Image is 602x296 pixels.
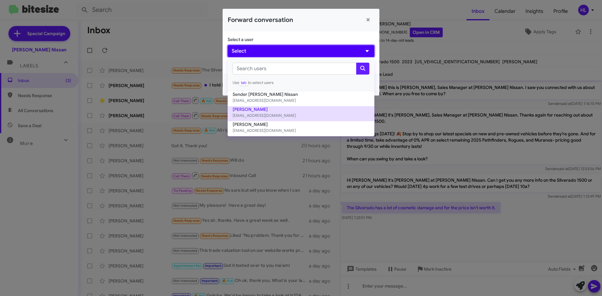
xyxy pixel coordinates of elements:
button: [PERSON_NAME][EMAIL_ADDRESS][DOMAIN_NAME] [228,106,374,121]
button: [PERSON_NAME][EMAIL_ADDRESS][DOMAIN_NAME] [228,121,374,136]
small: Use to select users [233,80,369,86]
h2: Forward conversation [228,15,293,25]
small: [EMAIL_ADDRESS][DOMAIN_NAME] [233,97,369,104]
small: [EMAIL_ADDRESS][DOMAIN_NAME] [233,112,369,119]
span: tab [239,80,248,86]
span: Select [232,47,246,55]
input: Search users [233,63,356,75]
button: Sender [PERSON_NAME] Nissan[EMAIL_ADDRESS][DOMAIN_NAME] [228,91,374,106]
p: Select a user [228,36,374,43]
small: [EMAIL_ADDRESS][DOMAIN_NAME] [233,127,369,134]
button: Select [228,45,374,57]
button: Close [362,14,374,26]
